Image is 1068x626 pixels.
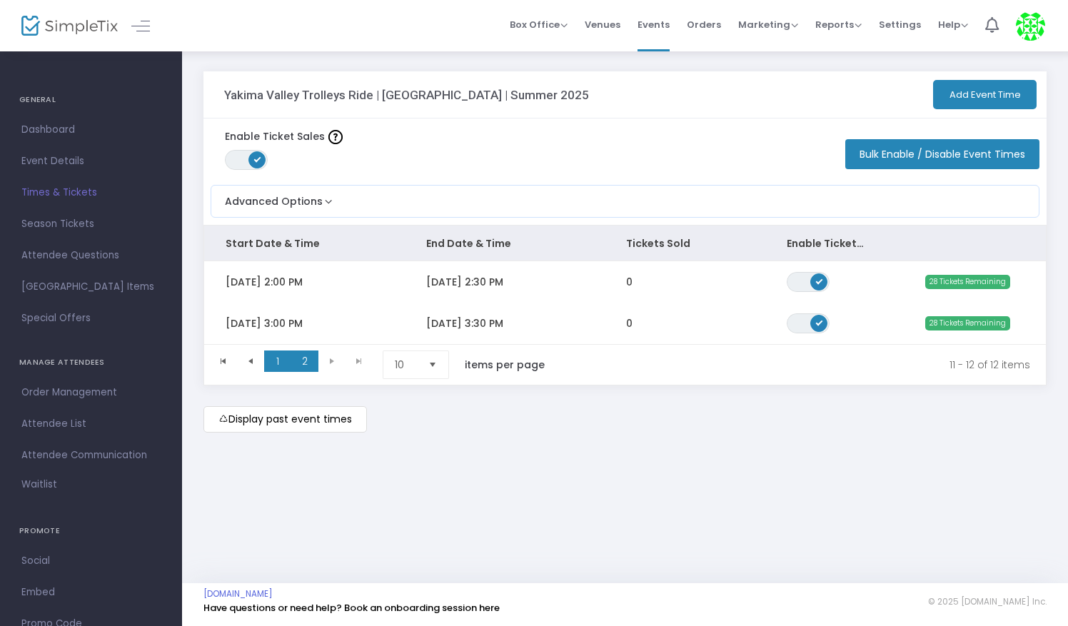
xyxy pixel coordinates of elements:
[21,183,161,202] span: Times & Tickets
[933,80,1037,109] button: Add Event Time
[423,351,443,378] button: Select
[925,316,1010,330] span: 28 Tickets Remaining
[585,6,620,43] span: Venues
[638,6,670,43] span: Events
[21,121,161,139] span: Dashboard
[203,601,500,615] a: Have questions or need help? Book an onboarding session here
[264,350,291,372] span: Page 1
[203,406,367,433] m-button: Display past event times
[204,226,1046,344] div: Data table
[426,275,503,289] span: [DATE] 2:30 PM
[211,186,336,209] button: Advanced Options
[21,215,161,233] span: Season Tickets
[465,358,545,372] label: items per page
[19,348,163,377] h4: MANAGE ATTENDEES
[395,358,417,372] span: 10
[816,318,823,325] span: ON
[254,156,261,163] span: ON
[237,350,264,372] span: Go to the previous page
[21,309,161,328] span: Special Offers
[816,277,823,284] span: ON
[203,588,273,600] a: [DOMAIN_NAME]
[21,383,161,402] span: Order Management
[765,226,885,261] th: Enable Ticket Sales
[21,415,161,433] span: Attendee List
[204,226,405,261] th: Start Date & Time
[510,18,568,31] span: Box Office
[21,278,161,296] span: [GEOGRAPHIC_DATA] Items
[245,355,256,367] span: Go to the previous page
[626,316,633,330] span: 0
[21,152,161,171] span: Event Details
[225,129,343,144] label: Enable Ticket Sales
[845,139,1039,169] button: Bulk Enable / Disable Event Times
[291,350,318,372] span: Page 2
[605,226,765,261] th: Tickets Sold
[687,6,721,43] span: Orders
[226,316,303,330] span: [DATE] 3:00 PM
[226,275,303,289] span: [DATE] 2:00 PM
[626,275,633,289] span: 0
[328,130,343,144] img: question-mark
[210,350,237,372] span: Go to the first page
[21,552,161,570] span: Social
[21,246,161,265] span: Attendee Questions
[21,583,161,602] span: Embed
[218,355,229,367] span: Go to the first page
[405,226,605,261] th: End Date & Time
[925,275,1010,289] span: 28 Tickets Remaining
[426,316,503,330] span: [DATE] 3:30 PM
[815,18,862,31] span: Reports
[879,6,921,43] span: Settings
[19,86,163,114] h4: GENERAL
[738,18,798,31] span: Marketing
[19,517,163,545] h4: PROMOTE
[575,350,1030,379] kendo-pager-info: 11 - 12 of 12 items
[224,88,589,102] h3: Yakima Valley Trolleys Ride | [GEOGRAPHIC_DATA] | Summer 2025
[928,596,1047,607] span: © 2025 [DOMAIN_NAME] Inc.
[21,478,57,492] span: Waitlist
[938,18,968,31] span: Help
[21,446,161,465] span: Attendee Communication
